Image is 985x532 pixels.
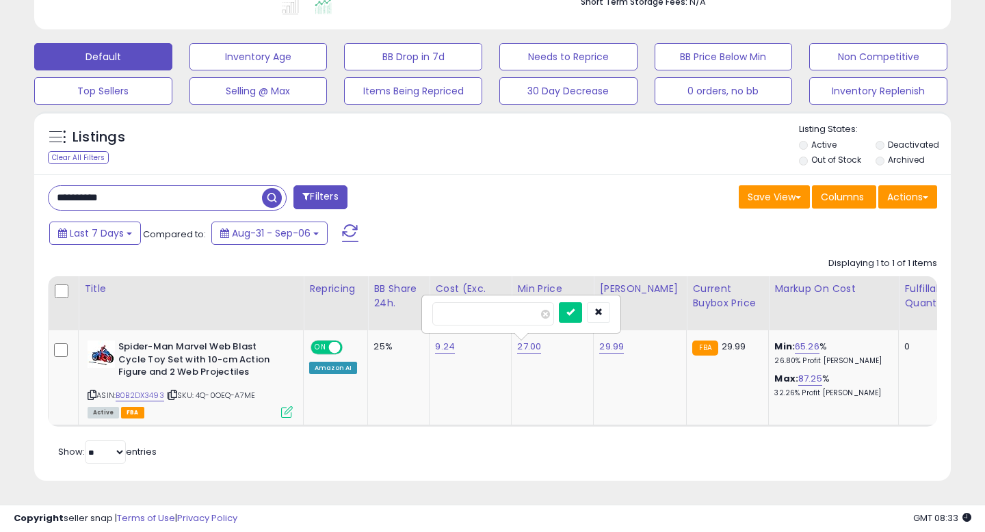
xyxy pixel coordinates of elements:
[14,512,237,525] div: seller snap | |
[344,77,482,105] button: Items Being Repriced
[774,356,888,366] p: 26.80% Profit [PERSON_NAME]
[812,185,876,209] button: Columns
[774,388,888,398] p: 32.26% Profit [PERSON_NAME]
[904,282,951,310] div: Fulfillable Quantity
[499,43,638,70] button: Needs to Reprice
[774,282,893,296] div: Markup on Cost
[517,282,588,296] div: Min Price
[809,43,947,70] button: Non Competitive
[435,340,455,354] a: 9.24
[774,341,888,366] div: %
[344,43,482,70] button: BB Drop in 7d
[692,341,718,356] small: FBA
[904,341,947,353] div: 0
[70,226,124,240] span: Last 7 Days
[34,43,172,70] button: Default
[774,373,888,398] div: %
[888,154,925,165] label: Archived
[341,342,363,354] span: OFF
[499,77,638,105] button: 30 Day Decrease
[116,390,164,401] a: B0B2DX3493
[88,407,119,418] span: All listings currently available for purchase on Amazon
[293,185,347,209] button: Filters
[435,282,505,310] div: Cost (Exc. VAT)
[655,77,793,105] button: 0 orders, no bb
[722,340,746,353] span: 29.99
[821,190,864,204] span: Columns
[799,123,951,136] p: Listing States:
[809,77,947,105] button: Inventory Replenish
[309,362,357,374] div: Amazon AI
[517,340,541,354] a: 27.00
[117,511,175,524] a: Terms of Use
[599,340,624,354] a: 29.99
[739,185,810,209] button: Save View
[811,154,861,165] label: Out of Stock
[373,282,423,310] div: BB Share 24h.
[189,77,328,105] button: Selling @ Max
[828,257,937,270] div: Displaying 1 to 1 of 1 items
[58,445,157,458] span: Show: entries
[14,511,64,524] strong: Copyright
[655,43,793,70] button: BB Price Below Min
[49,222,141,245] button: Last 7 Days
[878,185,937,209] button: Actions
[811,139,837,150] label: Active
[177,511,237,524] a: Privacy Policy
[118,341,285,382] b: Spider-Man Marvel Web Blast Cycle Toy Set with 10-cm Action Figure and 2 Web Projectiles
[48,151,109,164] div: Clear All Filters
[166,390,255,401] span: | SKU: 4Q-0OEQ-A7ME
[913,511,971,524] span: 2025-09-17 08:33 GMT
[309,282,362,296] div: Repricing
[798,372,822,386] a: 87.25
[211,222,328,245] button: Aug-31 - Sep-06
[84,282,298,296] div: Title
[88,341,115,368] img: 41WR9F00OBL._SL40_.jpg
[769,276,899,330] th: The percentage added to the cost of goods (COGS) that forms the calculator for Min & Max prices.
[34,77,172,105] button: Top Sellers
[88,341,293,416] div: ASIN:
[73,128,125,147] h5: Listings
[599,282,681,296] div: [PERSON_NAME]
[232,226,311,240] span: Aug-31 - Sep-06
[373,341,419,353] div: 25%
[795,340,819,354] a: 65.26
[312,342,329,354] span: ON
[189,43,328,70] button: Inventory Age
[143,228,206,241] span: Compared to:
[774,340,795,353] b: Min:
[888,139,939,150] label: Deactivated
[692,282,763,310] div: Current Buybox Price
[774,372,798,385] b: Max:
[121,407,144,418] span: FBA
